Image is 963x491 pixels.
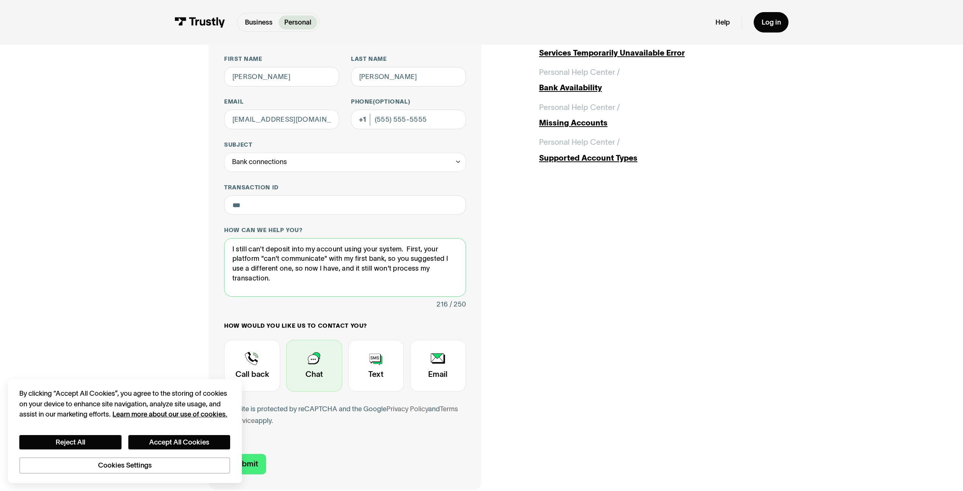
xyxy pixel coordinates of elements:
div: Cookie banner [8,379,242,483]
label: Transaction ID [224,184,466,192]
label: Phone [351,98,466,106]
a: Privacy Policy [386,405,428,413]
div: This site is protected by reCAPTCHA and the Google and apply. [224,403,466,427]
img: Trustly Logo [175,17,225,28]
a: Business [239,15,279,29]
div: Privacy [19,389,230,473]
label: Subject [224,141,466,149]
p: Personal [284,17,311,28]
div: Personal Help Center / [539,102,620,113]
a: Personal [279,15,317,29]
div: Bank connections [232,156,287,168]
a: Personal Help Center /Supported Account Types [539,136,754,164]
input: (555) 555-5555 [351,110,466,129]
input: Howard [351,67,466,87]
a: Personal Help Center /Missing Accounts [539,102,754,129]
a: Log in [754,12,788,33]
div: Personal Help Center / [539,67,620,78]
a: Personal Help Center /Services Temporarily Unavailable Error [539,31,754,59]
div: Personal Help Center / [539,136,620,148]
div: Missing Accounts [539,117,754,129]
div: Bank connections [224,153,466,172]
div: / 250 [450,299,466,310]
label: Last name [351,55,466,63]
a: Personal Help Center /Bank Availability [539,67,754,94]
input: Alex [224,67,339,87]
a: Help [715,18,730,27]
div: Bank Availability [539,82,754,94]
button: Reject All [19,435,121,450]
label: First name [224,55,339,63]
div: By clicking “Accept All Cookies”, you agree to the storing of cookies on your device to enhance s... [19,389,230,419]
div: 216 [436,299,448,310]
span: (Optional) [373,98,410,105]
label: Email [224,98,339,106]
div: Supported Account Types [539,152,754,164]
input: alex@mail.com [224,110,339,129]
input: Submit [224,454,266,474]
button: Cookies Settings [19,457,230,474]
div: Log in [762,18,781,27]
div: Services Temporarily Unavailable Error [539,47,754,59]
button: Accept All Cookies [128,435,230,450]
a: More information about your privacy, opens in a new tab [112,410,227,418]
label: How can we help you? [224,226,466,234]
label: How would you like us to contact you? [224,322,466,330]
p: Business [245,17,273,28]
form: Contact Trustly Support [224,55,466,474]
